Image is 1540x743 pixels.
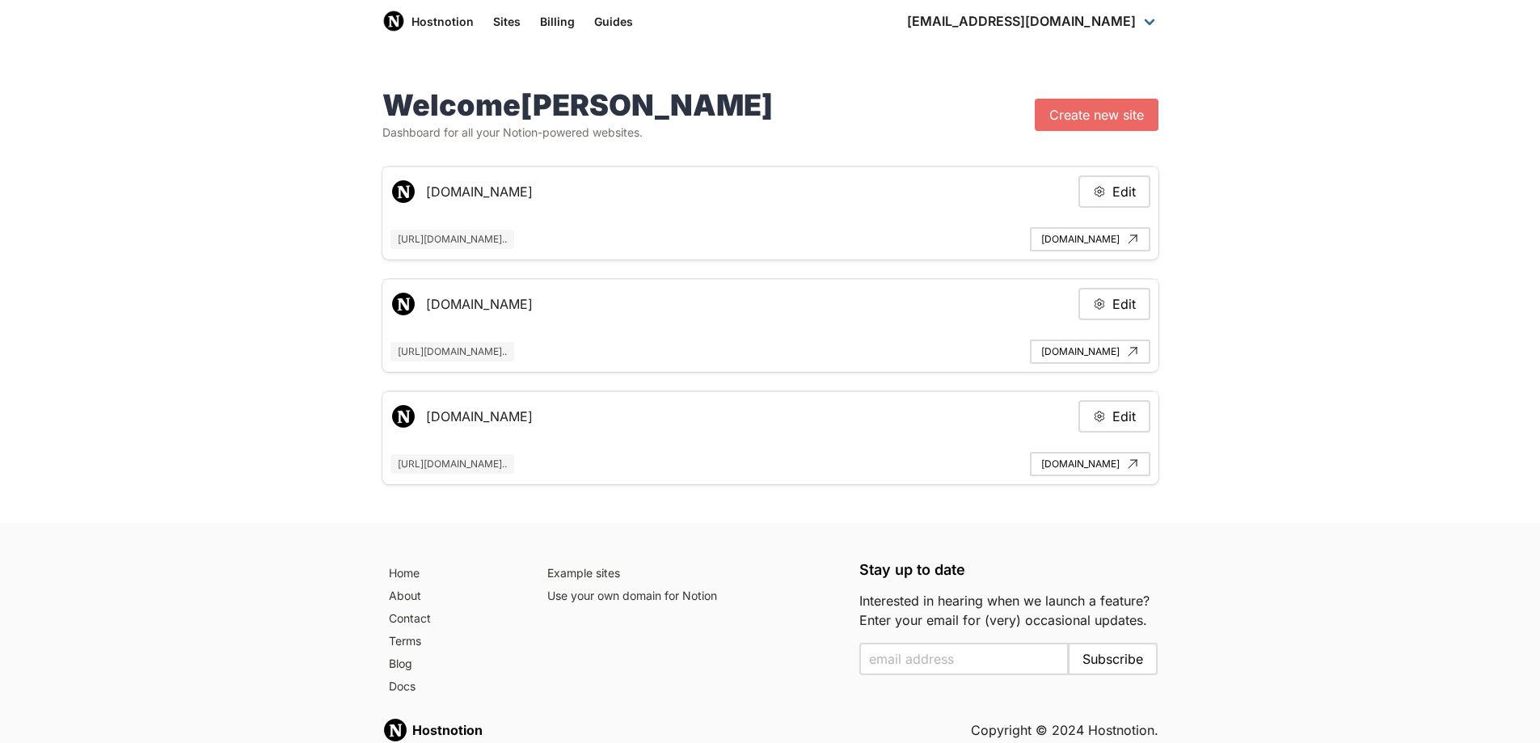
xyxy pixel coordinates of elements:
button: Edit [1078,400,1150,433]
img: Host Notion logo [382,10,405,32]
a: [DOMAIN_NAME] [1030,452,1150,476]
h5: [DOMAIN_NAME] [426,294,533,314]
h5: Copyright © 2024 Hostnotion. [971,720,1158,740]
button: Edit [1078,175,1150,208]
input: Enter your email to subscribe to the email list and be notified when we launch [859,643,1070,675]
a: Blog [382,652,522,675]
a: Create new site [1035,99,1158,131]
span: [URL][DOMAIN_NAME].. [390,230,514,249]
img: Favicon for media.pegasuspro.de [390,291,416,317]
span: [URL][DOMAIN_NAME].. [390,342,514,361]
a: Terms [382,630,522,652]
img: Hostnotion logo [382,717,408,743]
a: About [382,585,522,607]
strong: Hostnotion [412,722,483,738]
a: [DOMAIN_NAME] [1030,340,1150,364]
button: Subscribe [1068,643,1158,675]
button: Edit [1078,288,1150,320]
p: Dashboard for all your Notion-powered websites. [382,125,773,141]
h1: Welcome [PERSON_NAME] [382,89,773,121]
h5: Stay up to date [859,562,1158,578]
p: Interested in hearing when we launch a feature? Enter your email for (very) occasional updates. [859,591,1158,630]
h5: [DOMAIN_NAME] [426,407,533,426]
span: [URL][DOMAIN_NAME].. [390,454,514,474]
a: Home [382,562,522,585]
h5: [DOMAIN_NAME] [426,182,533,201]
a: [DOMAIN_NAME] [1030,227,1150,251]
a: Example sites [541,562,840,585]
img: Favicon for pegasuspro-ca.com [390,403,416,429]
img: Favicon for www.pegasuspro-usa.com [390,179,416,205]
a: Contact [382,607,522,630]
a: Docs [382,675,522,698]
a: Use your own domain for Notion [541,585,840,607]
